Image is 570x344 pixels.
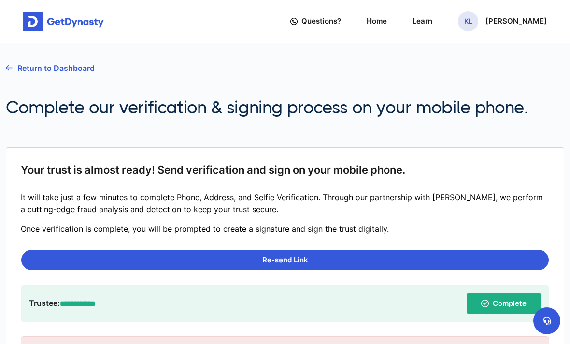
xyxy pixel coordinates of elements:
p: [PERSON_NAME] [485,17,547,25]
button: KL[PERSON_NAME] [458,11,547,31]
a: Return to Dashboard [6,56,95,80]
img: Get started for free with Dynasty Trust Company [23,12,104,31]
a: Home [367,8,387,35]
h2: Complete our verification & signing process on your mobile phone. [6,97,564,118]
span: Questions? [301,13,341,30]
span: KL [458,11,478,31]
span: Trustee: [29,298,60,308]
span: Your trust is almost ready! Send verification and sign on your mobile phone. [21,163,405,177]
button: Re-send Link [21,250,549,270]
p: Once verification is complete, you will be prompted to create a signature and sign the trust digi... [21,223,549,235]
a: Learn [413,8,432,35]
a: Questions? [290,8,341,35]
p: It will take just a few minutes to complete Phone, Address, and Selfie Verification. Through our ... [21,192,549,216]
span: Complete [493,293,527,314]
img: go back icon [6,65,13,71]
